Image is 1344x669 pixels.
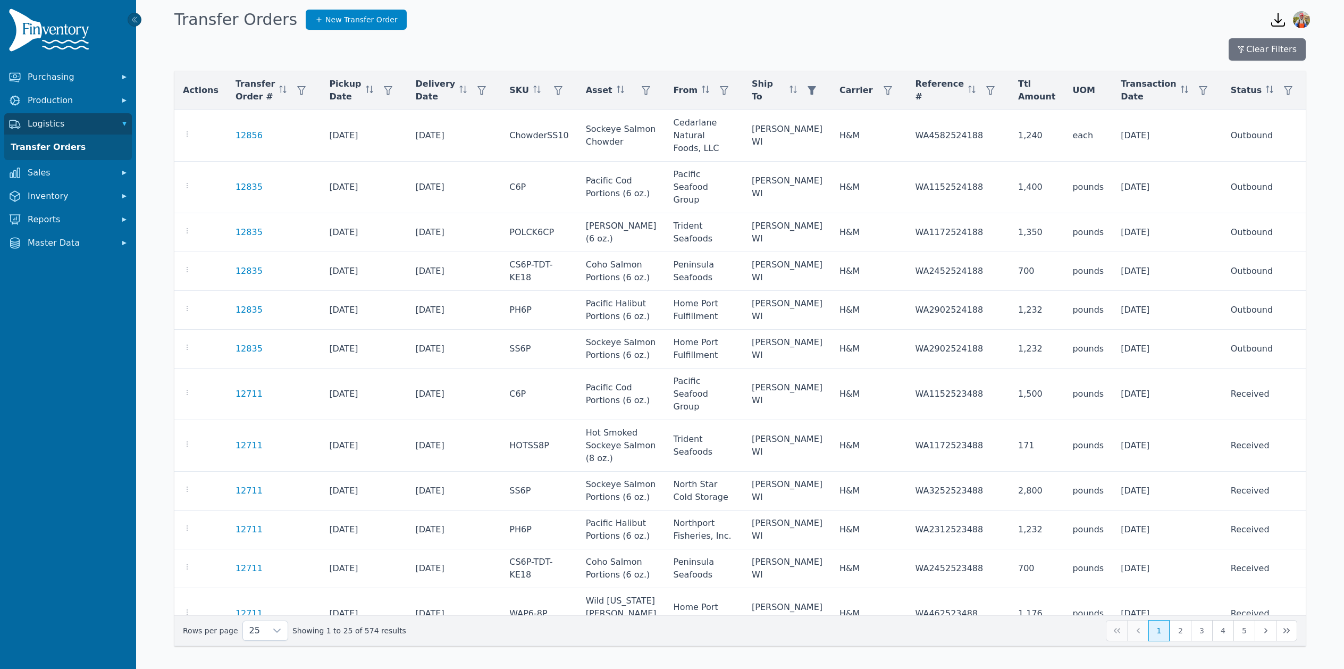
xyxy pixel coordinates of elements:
a: 12835 [236,181,263,194]
td: H&M [831,549,907,588]
td: pounds [1064,213,1112,252]
td: [DATE] [321,252,407,291]
td: [PERSON_NAME] WI [743,110,831,162]
span: Production [28,94,113,107]
span: New Transfer Order [325,14,398,25]
td: 2,800 [1010,472,1064,511]
button: Page 5 [1233,620,1255,641]
td: [DATE] [321,472,407,511]
td: Sockeye Salmon Portions (6 oz.) [577,472,665,511]
td: pounds [1064,472,1112,511]
a: 12711 [236,484,263,497]
a: 12835 [236,265,263,278]
td: Sockeye Salmon Portions (6 oz.) [577,330,665,369]
td: Cedarlane Natural Foods, LLC [665,110,743,162]
a: 12711 [236,523,263,536]
td: Trident Seafoods [665,420,743,472]
td: [DATE] [321,162,407,213]
td: H&M [831,252,907,291]
a: 12711 [236,388,263,400]
td: [DATE] [1112,369,1222,420]
td: [DATE] [321,369,407,420]
td: Pacific Seafood Group [665,369,743,420]
td: pounds [1064,511,1112,549]
td: [PERSON_NAME] WI [743,252,831,291]
td: 1,232 [1010,330,1064,369]
td: [PERSON_NAME] WI [743,472,831,511]
button: Purchasing [4,66,132,88]
td: [DATE] [407,472,501,511]
td: ChowderSS10 [501,110,577,162]
span: Master Data [28,237,113,249]
td: [DATE] [321,549,407,588]
td: Pacific Seafood Group [665,162,743,213]
td: [DATE] [407,110,501,162]
td: [DATE] [1112,549,1222,588]
td: Received [1222,472,1308,511]
td: H&M [831,291,907,330]
td: [DATE] [321,291,407,330]
td: WA1152524188 [907,162,1010,213]
td: [DATE] [1112,588,1222,640]
td: [DATE] [321,213,407,252]
td: Received [1222,511,1308,549]
td: WA2902524188 [907,330,1010,369]
button: Page 2 [1170,620,1191,641]
td: SS6P [501,472,577,511]
td: [DATE] [1112,472,1222,511]
span: Sales [28,166,113,179]
span: Delivery Date [416,78,456,103]
td: pounds [1064,369,1112,420]
a: 12711 [236,607,263,620]
td: [DATE] [321,511,407,549]
td: WA2312523488 [907,511,1010,549]
span: UOM [1072,84,1095,97]
td: WAP6-8P [501,588,577,640]
td: Received [1222,588,1308,640]
td: Outbound [1222,291,1308,330]
td: [DATE] [407,420,501,472]
td: PH6P [501,511,577,549]
td: SS6P [501,330,577,369]
td: [DATE] [1112,162,1222,213]
td: Pacific Halibut Portions (6 oz.) [577,291,665,330]
td: [DATE] [407,588,501,640]
td: Received [1222,420,1308,472]
span: SKU [509,84,529,97]
span: Actions [183,84,219,97]
td: [DATE] [1112,213,1222,252]
td: [PERSON_NAME] (6 oz.) [577,213,665,252]
td: [PERSON_NAME] WI [743,291,831,330]
td: CS6P-TDT-KE18 [501,549,577,588]
span: From [674,84,698,97]
span: Reports [28,213,113,226]
td: [PERSON_NAME] WI [743,369,831,420]
td: North Star Cold Storage [665,472,743,511]
button: Clear Filters [1229,38,1306,61]
span: Asset [586,84,612,97]
span: Purchasing [28,71,113,83]
a: 12711 [236,562,263,575]
button: Last Page [1276,620,1297,641]
td: [DATE] [407,291,501,330]
td: H&M [831,330,907,369]
td: [DATE] [1112,110,1222,162]
td: [DATE] [321,588,407,640]
td: [PERSON_NAME] WI [743,511,831,549]
td: [DATE] [1112,511,1222,549]
td: WA2452524188 [907,252,1010,291]
td: Pacific Cod Portions (6 oz.) [577,162,665,213]
td: WA2902524188 [907,291,1010,330]
a: 12711 [236,439,263,452]
a: 12856 [236,129,263,142]
td: Peninsula Seafoods [665,252,743,291]
td: 1,240 [1010,110,1064,162]
td: pounds [1064,330,1112,369]
td: Wild [US_STATE] [PERSON_NAME] Fillet (6-8 oz.) [577,588,665,640]
td: Outbound [1222,110,1308,162]
td: [DATE] [407,252,501,291]
td: Coho Salmon Portions (6 oz.) [577,252,665,291]
td: H&M [831,213,907,252]
a: 12835 [236,304,263,316]
td: WA1172524188 [907,213,1010,252]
